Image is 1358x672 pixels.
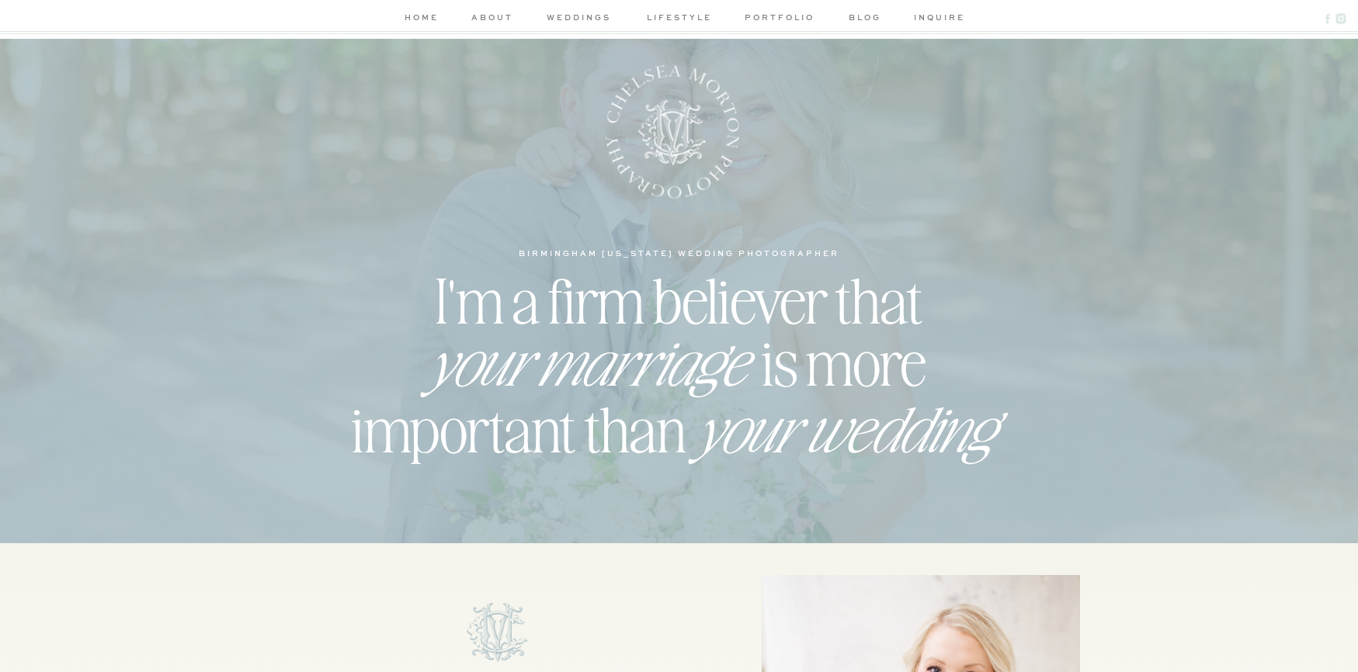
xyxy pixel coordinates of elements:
[349,262,1010,296] h2: I'm a firm believer that
[474,247,884,258] h1: birmingham [US_STATE] wedding photographer
[469,11,516,27] a: about
[762,324,936,359] h2: is more
[843,11,887,27] a: blog
[643,11,717,27] a: lifestyle
[401,11,443,27] a: home
[542,11,616,27] a: weddings
[422,318,743,400] i: your marriage
[743,11,817,27] a: portfolio
[690,385,991,467] i: your wedding
[352,390,689,452] h2: important than
[914,11,958,27] a: inquire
